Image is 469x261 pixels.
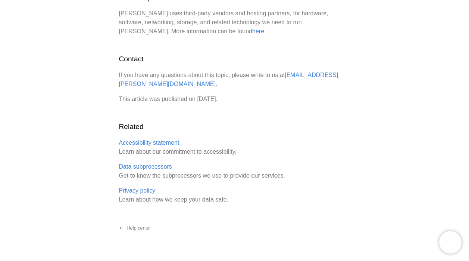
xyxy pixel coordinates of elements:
a: here [252,28,264,34]
p: Learn about our commitment to accessibility. [119,138,350,156]
a: Help center [113,222,157,234]
p: This article was published on [DATE]. [119,95,350,104]
h2: Contact [119,54,350,65]
h2: Related [119,122,350,132]
a: Data subprocessors [119,163,172,170]
a: Accessibility statement [119,139,179,146]
iframe: Chatra live chat [439,231,462,254]
p: [PERSON_NAME] uses third-party vendors and hosting partners, for hardware, software, networking, ... [119,9,350,36]
p: If you have any questions about this topic, please write to us at . [119,71,350,89]
a: Privacy policy [119,187,156,194]
p: Get to know the subprocessors we use to provide our services. [119,162,350,180]
p: Learn about how we keep your data safe. [119,186,350,204]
